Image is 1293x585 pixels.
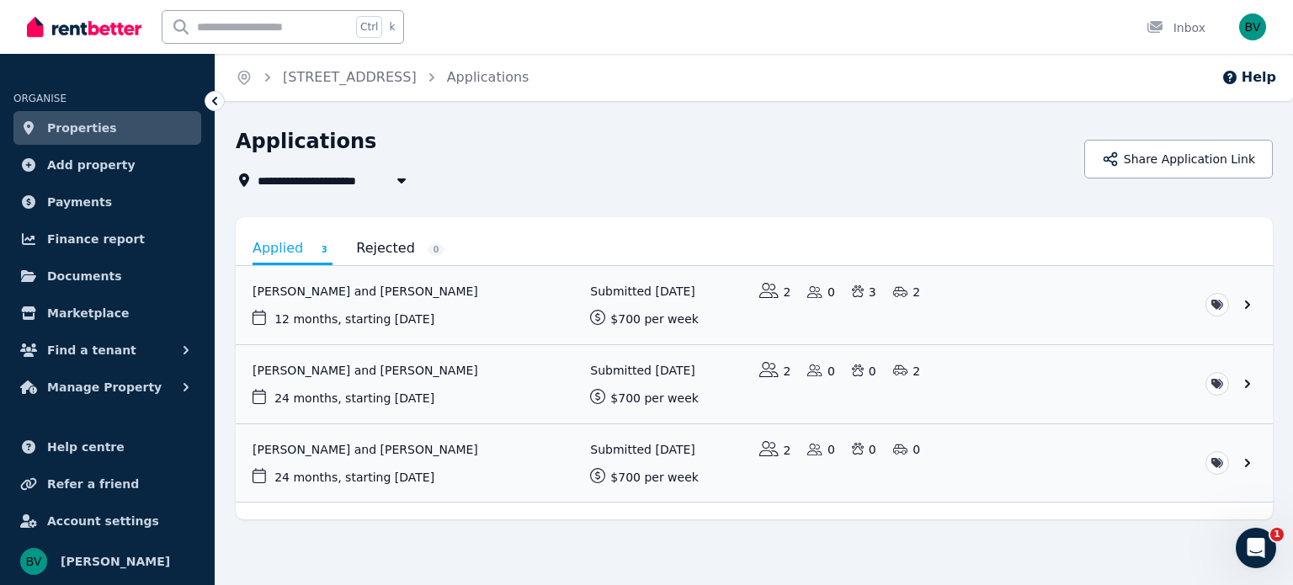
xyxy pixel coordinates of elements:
span: Documents [47,266,122,286]
span: Payments [47,192,112,212]
span: Marketplace [47,303,129,323]
span: Add property [47,155,136,175]
a: Applications [447,69,529,85]
button: Share Application Link [1084,140,1273,178]
a: View application: Sepiuita Peni and James Peni [236,424,1273,503]
span: [PERSON_NAME] [61,551,170,572]
img: Benmon Mammen Varghese [20,548,47,575]
a: Payments [13,185,201,219]
a: Marketplace [13,296,201,330]
div: Inbox [1147,19,1205,36]
img: Benmon Mammen Varghese [1239,13,1266,40]
a: Refer a friend [13,467,201,501]
a: Help centre [13,430,201,464]
a: Properties [13,111,201,145]
a: Add property [13,148,201,182]
a: Applied [253,234,333,265]
span: Account settings [47,511,159,531]
a: Account settings [13,504,201,538]
span: Manage Property [47,377,162,397]
span: Finance report [47,229,145,249]
button: Help [1221,67,1276,88]
button: Find a tenant [13,333,201,367]
span: Ctrl [356,16,382,38]
span: Help centre [47,437,125,457]
a: [STREET_ADDRESS] [283,69,417,85]
a: Rejected [356,234,444,263]
span: Refer a friend [47,474,139,494]
a: Finance report [13,222,201,256]
button: Manage Property [13,370,201,404]
a: View application: Sharon Schoen and Aaron Irvine [236,266,1273,344]
span: ORGANISE [13,93,67,104]
span: 3 [316,243,333,256]
span: Properties [47,118,117,138]
span: 0 [428,243,444,256]
nav: Breadcrumb [215,54,549,101]
h1: Applications [236,128,376,155]
iframe: Intercom live chat [1236,528,1276,568]
img: RentBetter [27,14,141,40]
span: 1 [1270,528,1284,541]
a: Documents [13,259,201,293]
a: View application: Daniel Hendy and Kasey Horton [236,345,1273,423]
span: k [389,20,395,34]
span: Find a tenant [47,340,136,360]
